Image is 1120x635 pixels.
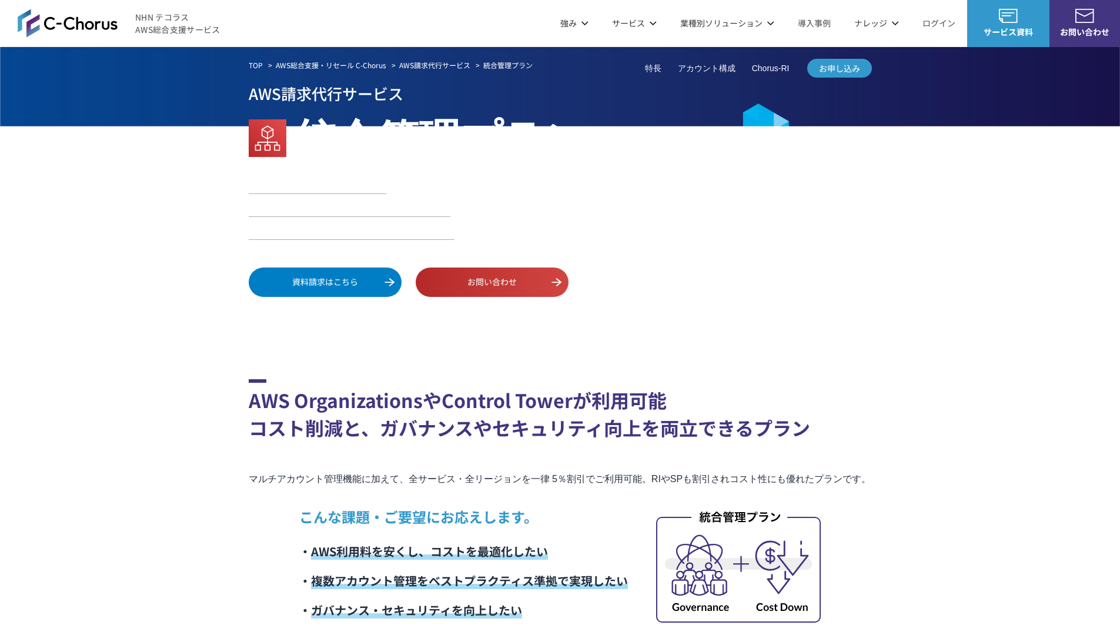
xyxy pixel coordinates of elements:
li: AWS Organizations をご利用可能 [249,200,450,216]
a: AWS請求代行サービス [399,60,470,71]
span: 複数アカウント管理をベストプラクティス準拠で実現したい [311,572,628,589]
img: AWS総合支援サービス C-Chorus サービス資料 [999,9,1018,23]
a: 特長 [645,62,661,75]
p: ナレッジ [854,17,899,29]
span: AWS利用料を安くし、コストを最適化したい [311,543,548,560]
em: 統合管理プラン [483,60,533,70]
img: AWS総合支援サービス C-Chorus [18,9,118,37]
li: AWS 利用料金 % 割引 [249,173,387,193]
a: お申し込み [807,59,872,78]
p: マルチアカウント管理機能に加えて、全サービス・全リージョンを一律 5％割引でご利用可能。RIやSPも割引されコスト性にも優れたプランです。 [249,471,872,487]
h2: AWS OrganizationsやControl Towerが利用可能 コスト削減と、ガバナンスやセキュリティ向上を両立できるプラン [249,379,872,442]
li: ・ [299,596,628,625]
p: サービス [612,17,657,29]
li: 24時間365日 AWS技術サポート無料 [249,223,454,239]
li: ・ [299,537,628,566]
span: ガバナンス・セキュリティを向上したい [311,601,522,619]
a: TOP [249,60,263,71]
span: NHN テコラス AWS総合支援サービス [135,11,220,36]
a: 導入事例 [798,17,831,29]
a: AWS総合支援サービス C-ChorusNHN テコラスAWS総合支援サービス [18,9,220,37]
img: AWS Organizations [249,119,286,157]
a: 資料請求はこちら [249,268,402,297]
p: 強み [560,17,589,29]
p: 業種別ソリューション [680,17,774,29]
p: AWS請求代行サービス [249,81,872,106]
span: お問い合わせ [1049,26,1120,38]
span: サービス資料 [967,26,1049,38]
a: Chorus-RI [752,62,790,75]
a: AWS総合支援・リセール C-Chorus [276,60,386,71]
span: 5 [332,172,344,193]
a: ログイン [922,17,955,29]
li: ・ [299,566,628,596]
p: こんな課題・ご要望にお応えします。 [299,506,628,527]
em: 統合管理プラン [296,106,587,166]
a: お問い合わせ [416,268,569,297]
a: アカウント構成 [678,62,735,75]
img: お問い合わせ [1075,9,1094,23]
span: お申し込み [807,62,872,75]
img: 統合管理プラン_内容イメージ [656,509,821,623]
